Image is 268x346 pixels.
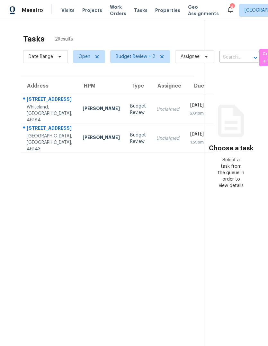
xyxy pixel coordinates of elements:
span: Properties [155,7,180,14]
th: HPM [77,77,125,95]
span: Tasks [134,8,147,13]
span: Projects [82,7,102,14]
div: [PERSON_NAME] [83,134,120,142]
div: Select a task from the queue in order to view details [218,157,245,189]
span: Work Orders [110,4,126,17]
h3: Choose a task [209,145,254,152]
div: Budget Review [130,132,146,145]
div: [GEOGRAPHIC_DATA], [GEOGRAPHIC_DATA], 46143 [27,133,72,152]
span: Visits [61,7,75,14]
span: Assignee [181,53,200,60]
span: Budget Review + 2 [116,53,155,60]
th: Address [21,77,77,95]
div: [DATE] [190,131,204,139]
div: Unclaimed [156,135,179,142]
input: Search by address [219,52,241,62]
div: Unclaimed [156,106,179,113]
span: 2 Results [55,36,73,42]
th: Type [125,77,151,95]
span: Maestro [22,7,43,14]
span: Geo Assignments [188,4,219,17]
th: Assignee [151,77,184,95]
div: Budget Review [130,103,146,116]
button: Open [251,53,260,62]
span: Date Range [29,53,53,60]
span: Open [78,53,90,60]
th: Due [184,77,214,95]
h2: Tasks [23,36,45,42]
div: [STREET_ADDRESS] [27,96,72,104]
div: [STREET_ADDRESS] [27,125,72,133]
div: 1:59pm [190,139,204,145]
div: [DATE] [190,102,204,110]
div: 6:01pm [190,110,204,117]
div: 4 [230,4,234,10]
div: Whiteland, [GEOGRAPHIC_DATA], 46184 [27,104,72,123]
div: [PERSON_NAME] [83,105,120,113]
